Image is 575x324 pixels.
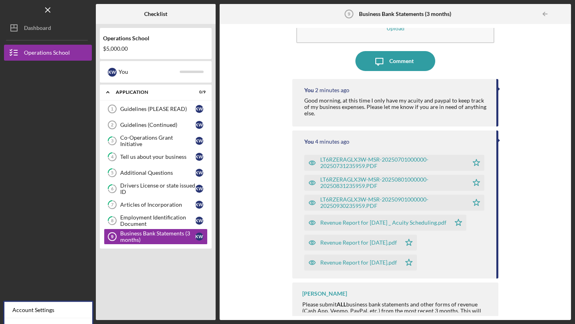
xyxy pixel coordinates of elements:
div: K W [195,233,203,241]
button: LT6RZERAGLX3W-MSR-20250701000000-20250731235959.PDF [304,155,484,171]
div: Account Settings [4,302,92,318]
div: Application [116,90,186,95]
b: Checklist [144,11,167,17]
time: 2025-10-14 05:39 [315,87,349,93]
div: LT6RZERAGLX3W-MSR-20250901000000-20250930235959.PDF [320,196,464,209]
div: Good morning, at this time I only have my acuity and paypal to keep track of my business expenses... [304,97,488,117]
div: Revenue Report for [DATE].pdf [320,239,397,246]
div: K W [195,201,203,209]
a: 7Articles of IncorporationKW [104,197,208,213]
strong: ALL [337,301,346,308]
tspan: 1 [111,107,113,111]
b: Business Bank Statements (3 months) [359,11,451,17]
div: You [304,87,314,93]
tspan: 6 [111,186,114,192]
a: 8Employment Identification DocumentKW [104,213,208,229]
button: Revenue Report for [DATE].pdf [304,255,417,271]
button: Revenue Report for [DATE] _ Acuity Scheduling.pdf [304,215,466,231]
div: K W [195,137,203,145]
button: Revenue Report for [DATE].pdf [304,235,417,251]
tspan: 8 [111,218,113,223]
button: LT6RZERAGLX3W-MSR-20250901000000-20250930235959.PDF [304,195,484,211]
a: 1Guidelines (PLEASE READ)KW [104,101,208,117]
div: Articles of Incorporation [120,202,195,208]
div: Business Bank Statements (3 months) [120,230,195,243]
div: K W [195,121,203,129]
button: Dashboard [4,20,92,36]
div: You [304,138,314,145]
div: K W [195,217,203,225]
div: LT6RZERAGLX3W-MSR-20250801000000-20250831235959.PDF [320,176,464,189]
a: 3Co-Operations Grant InitiativeKW [104,133,208,149]
div: Operations School [24,45,70,63]
div: K W [195,105,203,113]
div: K W [195,185,203,193]
a: 9Business Bank Statements (3 months)KW [104,229,208,245]
tspan: 3 [111,138,113,144]
div: Additional Questions [120,170,195,176]
tspan: 9 [111,234,113,239]
a: 5Additional QuestionsKW [104,165,208,181]
div: Employment Identification Document [120,214,195,227]
tspan: 2 [111,122,113,127]
a: 2Guidelines (Continued)KW [104,117,208,133]
button: Operations School [4,45,92,61]
tspan: 7 [111,202,114,207]
div: K W [195,153,203,161]
div: Revenue Report for [DATE].pdf [320,259,397,266]
div: Guidelines (PLEASE READ) [120,106,195,112]
div: LT6RZERAGLX3W-MSR-20250701000000-20250731235959.PDF [320,156,464,169]
div: Revenue Report for [DATE] _ Acuity Scheduling.pdf [320,219,446,226]
tspan: 9 [348,12,350,16]
div: [PERSON_NAME] [302,290,347,297]
div: Drivers License or state issued ID [120,182,195,195]
div: Guidelines (Continued) [120,122,195,128]
div: Upload [387,25,404,31]
tspan: 5 [111,170,113,176]
div: K W [108,68,117,77]
a: 4Tell us about your businessKW [104,149,208,165]
tspan: 4 [111,154,114,160]
div: K W [195,169,203,177]
div: $5,000.00 [103,45,208,52]
div: Dashboard [24,20,51,38]
div: Operations School [103,35,208,41]
div: Comment [389,51,414,71]
div: Co-Operations Grant Initiative [120,134,195,147]
button: LT6RZERAGLX3W-MSR-20250801000000-20250831235959.PDF [304,175,484,191]
div: 0 / 9 [191,90,206,95]
a: 6Drivers License or state issued IDKW [104,181,208,197]
time: 2025-10-14 05:37 [315,138,349,145]
div: You [119,65,180,79]
div: Tell us about your business [120,154,195,160]
button: Comment [355,51,435,71]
